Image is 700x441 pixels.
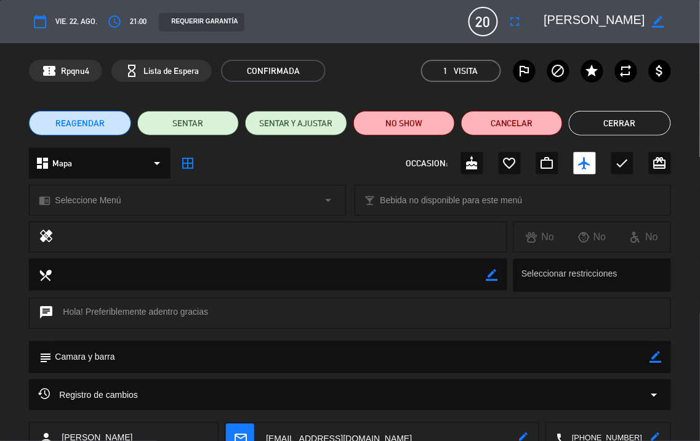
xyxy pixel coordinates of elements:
span: Rpqnu4 [61,64,89,78]
i: star [585,63,600,78]
i: arrow_drop_down [647,387,662,402]
i: block [551,63,566,78]
i: local_bar [364,195,376,206]
div: No [514,229,566,245]
i: healing [39,229,54,246]
i: cake [465,156,480,171]
i: attach_money [653,63,667,78]
button: access_time [103,10,126,33]
em: Visita [454,64,478,78]
span: CONFIRMADA [221,60,326,82]
i: calendar_today [33,14,47,29]
span: 20 [469,7,498,36]
i: check [615,156,630,171]
span: OCCASION: [406,156,448,171]
span: confirmation_number [42,63,57,78]
button: fullscreen [504,10,526,33]
div: Hola! Preferiblemente adentro gracias [29,298,670,329]
i: card_giftcard [653,156,667,171]
i: arrow_drop_down [150,156,164,171]
i: border_color [650,351,662,363]
div: No [618,229,670,245]
span: Mapa [52,156,72,171]
button: SENTAR [137,111,239,136]
span: 1 [444,64,448,78]
i: chrome_reader_mode [39,195,50,206]
span: 21:00 [130,15,147,28]
span: vie. 22, ago. [55,15,97,28]
i: border_color [486,269,498,281]
i: border_color [653,16,664,28]
i: dashboard [35,156,50,171]
div: REQUERIR GARANTÍA [159,13,244,31]
span: Registro de cambios [38,387,138,402]
button: SENTAR Y AJUSTAR [245,111,347,136]
i: outlined_flag [517,63,532,78]
i: work_outline [540,156,555,171]
i: hourglass_empty [124,63,139,78]
i: local_dining [38,268,52,281]
i: fullscreen [508,14,523,29]
i: access_time [107,14,122,29]
i: favorite_border [502,156,517,171]
i: repeat [619,63,634,78]
button: REAGENDAR [29,111,131,136]
i: arrow_drop_down [321,193,336,208]
i: subject [38,350,52,364]
button: NO SHOW [353,111,455,136]
span: REAGENDAR [55,117,105,130]
span: Lista de Espera [143,64,199,78]
button: Cancelar [461,111,563,136]
i: chat [39,305,54,322]
i: border_all [180,156,195,171]
div: No [566,229,618,245]
span: Seleccione Menú [55,193,121,208]
button: Cerrar [569,111,670,136]
i: airplanemode_active [577,156,592,171]
button: calendar_today [29,10,51,33]
span: Bebida no disponible para este menú [380,193,523,208]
